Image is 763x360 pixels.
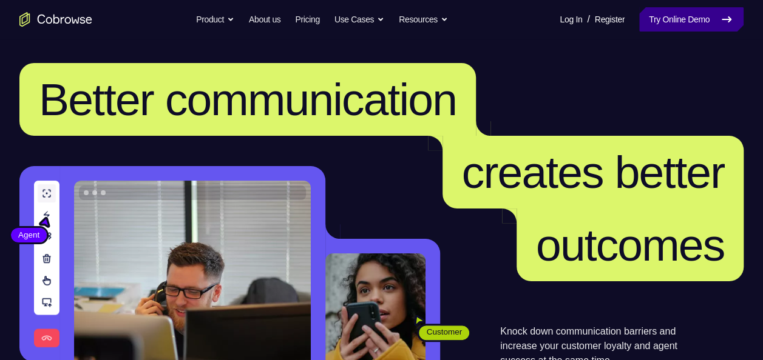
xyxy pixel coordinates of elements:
a: Register [595,7,625,32]
a: Log In [560,7,582,32]
span: / [587,12,589,27]
span: creates better [462,147,724,198]
a: About us [249,7,280,32]
a: Go to the home page [19,12,92,27]
button: Product [196,7,234,32]
a: Pricing [295,7,319,32]
span: Better communication [39,74,456,125]
button: Use Cases [334,7,384,32]
span: outcomes [536,219,724,270]
a: Try Online Demo [639,7,744,32]
button: Resources [399,7,448,32]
